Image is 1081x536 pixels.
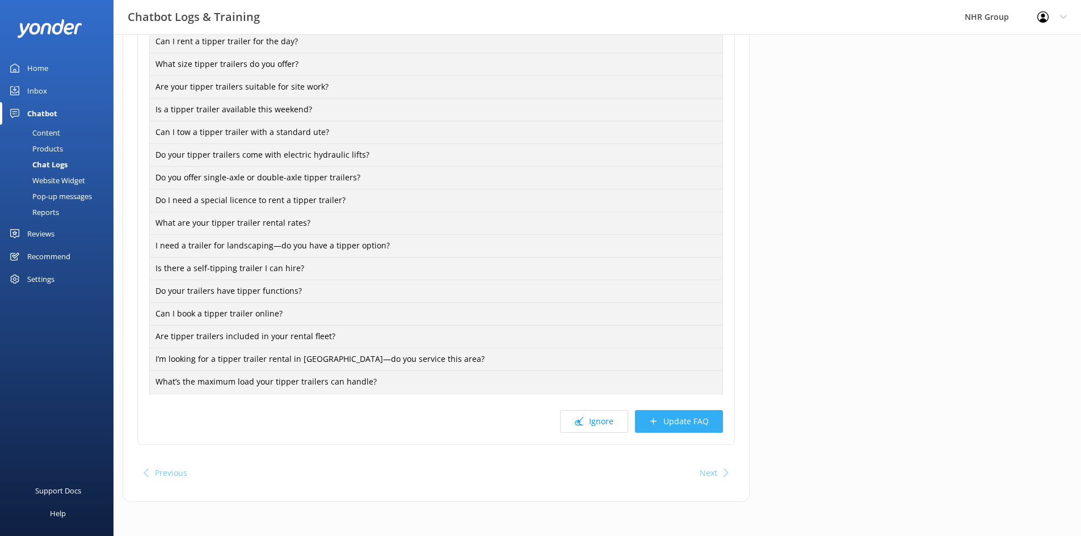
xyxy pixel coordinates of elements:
div: Settings [27,268,54,290]
div: Do I need a special licence to rent a tipper trailer? [149,189,723,213]
div: Can I rent a tipper trailer for the day? [149,30,723,54]
div: What size tipper trailers do you offer? [149,53,723,77]
a: Pop-up messages [7,188,113,204]
div: Reviews [27,222,54,245]
img: yonder-white-logo.png [17,19,82,38]
h3: Chatbot Logs & Training [128,8,260,26]
a: Chat Logs [7,157,113,172]
div: Is a tipper trailer available this weekend? [149,98,723,122]
div: Home [27,57,48,79]
div: Content [7,125,60,141]
div: Are your tipper trailers suitable for site work? [149,75,723,99]
div: I’m looking for a tipper trailer rental in [GEOGRAPHIC_DATA]—do you service this area? [149,348,723,372]
div: Pop-up messages [7,188,92,204]
div: Inbox [27,79,47,102]
a: Reports [7,204,113,220]
div: Do you offer single-axle or double-axle tipper trailers? [149,166,723,190]
div: I need a trailer for landscaping—do you have a tipper option? [149,234,723,258]
div: Do your tipper trailers come with electric hydraulic lifts? [149,144,723,167]
div: What’s the maximum load your tipper trailers can handle? [149,370,723,394]
div: Can I tow a tipper trailer with a standard ute? [149,121,723,145]
div: Do your trailers have tipper functions? [149,280,723,303]
div: What are your tipper trailer rental rates? [149,212,723,235]
div: Help [50,502,66,525]
div: Products [7,141,63,157]
div: Support Docs [35,479,81,502]
button: Update FAQ [635,410,723,433]
div: Chatbot [27,102,57,125]
a: Content [7,125,113,141]
a: Website Widget [7,172,113,188]
div: Recommend [27,245,70,268]
div: Reports [7,204,59,220]
div: Are tipper trailers included in your rental fleet? [149,325,723,349]
a: Products [7,141,113,157]
div: Website Widget [7,172,85,188]
div: Can I book a tipper trailer online? [149,302,723,326]
button: Ignore [560,410,628,433]
div: Chat Logs [7,157,68,172]
div: Is there a self-tipping trailer I can hire? [149,257,723,281]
